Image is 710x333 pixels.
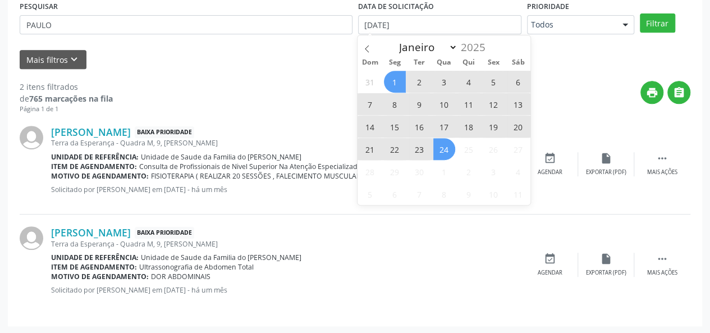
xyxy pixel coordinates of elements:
span: Setembro 15, 2025 [384,116,406,138]
i:  [656,253,668,265]
button: Mais filtroskeyboard_arrow_down [20,50,86,70]
span: Sex [481,59,506,66]
span: Agosto 31, 2025 [359,71,381,93]
i: event_available [544,152,556,165]
span: Setembro 12, 2025 [483,93,505,115]
i: insert_drive_file [600,152,612,165]
span: Setembro 8, 2025 [384,93,406,115]
span: Setembro 23, 2025 [409,138,430,160]
input: Selecione um intervalo [358,15,521,34]
span: Outubro 10, 2025 [483,183,505,205]
span: Setembro 30, 2025 [409,161,430,183]
span: DOR ABDOMINAIS [151,272,210,281]
span: Baixa Prioridade [135,126,194,138]
span: Setembro 4, 2025 [458,71,480,93]
div: Agendar [538,168,562,176]
span: Setembro 20, 2025 [507,116,529,138]
b: Motivo de agendamento: [51,171,149,181]
a: [PERSON_NAME] [51,226,131,239]
span: Setembro 22, 2025 [384,138,406,160]
select: Month [394,39,458,55]
span: Outubro 7, 2025 [409,183,430,205]
span: Setembro 6, 2025 [507,71,529,93]
span: Setembro 29, 2025 [384,161,406,183]
span: Setembro 26, 2025 [483,138,505,160]
i: keyboard_arrow_down [68,53,80,66]
span: Setembro 13, 2025 [507,93,529,115]
span: Setembro 9, 2025 [409,93,430,115]
img: img [20,126,43,149]
span: Ultrassonografia de Abdomen Total [139,262,254,272]
span: Outubro 2, 2025 [458,161,480,183]
b: Unidade de referência: [51,253,139,262]
span: Unidade de Saude da Familia do [PERSON_NAME] [141,253,301,262]
span: Setembro 5, 2025 [483,71,505,93]
i:  [656,152,668,165]
span: Setembro 17, 2025 [433,116,455,138]
span: Setembro 10, 2025 [433,93,455,115]
i: event_available [544,253,556,265]
span: Setembro 18, 2025 [458,116,480,138]
i: print [646,86,658,99]
span: Qui [456,59,481,66]
span: Setembro 7, 2025 [359,93,381,115]
p: Solicitado por [PERSON_NAME] em [DATE] - há um mês [51,285,522,295]
span: Setembro 3, 2025 [433,71,455,93]
span: Outubro 9, 2025 [458,183,480,205]
div: Exportar (PDF) [586,168,626,176]
span: Dom [358,59,382,66]
div: Terra da Esperança - Quadra M, 9, [PERSON_NAME] [51,138,522,148]
button: print [640,81,663,104]
span: Setembro 21, 2025 [359,138,381,160]
span: Outubro 1, 2025 [433,161,455,183]
span: Outubro 4, 2025 [507,161,529,183]
b: Item de agendamento: [51,162,137,171]
span: Setembro 19, 2025 [483,116,505,138]
i:  [673,86,685,99]
span: Setembro 24, 2025 [433,138,455,160]
div: Mais ações [647,168,677,176]
span: Setembro 16, 2025 [409,116,430,138]
span: Qua [432,59,456,66]
div: Página 1 de 1 [20,104,113,114]
b: Motivo de agendamento: [51,272,149,281]
b: Unidade de referência: [51,152,139,162]
span: Consulta de Profissionais de Nivel Superior Na Atenção Especializada ([PERSON_NAME]) [139,162,422,171]
span: Setembro 1, 2025 [384,71,406,93]
input: Nome, CNS [20,15,352,34]
div: Mais ações [647,269,677,277]
a: [PERSON_NAME] [51,126,131,138]
div: de [20,93,113,104]
span: Unidade de Saude da Familia do [PERSON_NAME] [141,152,301,162]
span: Setembro 28, 2025 [359,161,381,183]
div: Agendar [538,269,562,277]
img: img [20,226,43,250]
div: 2 itens filtrados [20,81,113,93]
span: Todos [531,19,611,30]
b: Item de agendamento: [51,262,137,272]
span: Outubro 3, 2025 [483,161,505,183]
span: Setembro 25, 2025 [458,138,480,160]
span: Baixa Prioridade [135,227,194,239]
span: Setembro 11, 2025 [458,93,480,115]
span: Setembro 14, 2025 [359,116,381,138]
span: Seg [382,59,407,66]
p: Solicitado por [PERSON_NAME] em [DATE] - há um mês [51,185,522,194]
button:  [667,81,690,104]
span: Outubro 11, 2025 [507,183,529,205]
span: Setembro 27, 2025 [507,138,529,160]
button: Filtrar [640,13,675,33]
strong: 765 marcações na fila [29,93,113,104]
i: insert_drive_file [600,253,612,265]
div: Exportar (PDF) [586,269,626,277]
span: FISIOTERAPIA ( REALIZAR 20 SESSÕES , FALECIMENTO MUSCULAR) [151,171,363,181]
div: Terra da Esperança - Quadra M, 9, [PERSON_NAME] [51,239,522,249]
span: Outubro 5, 2025 [359,183,381,205]
span: Sáb [506,59,530,66]
span: Setembro 2, 2025 [409,71,430,93]
span: Ter [407,59,432,66]
span: Outubro 8, 2025 [433,183,455,205]
span: Outubro 6, 2025 [384,183,406,205]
